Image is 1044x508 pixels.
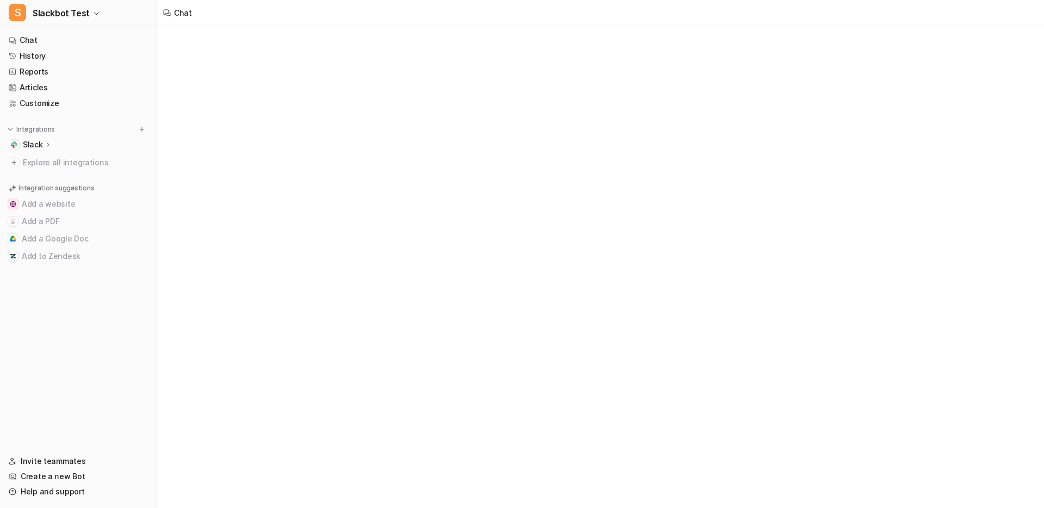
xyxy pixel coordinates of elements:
[10,253,16,259] img: Add to Zendesk
[9,157,20,168] img: explore all integrations
[138,126,146,133] img: menu_add.svg
[4,96,152,111] a: Customize
[4,33,152,48] a: Chat
[4,469,152,484] a: Create a new Bot
[23,154,147,171] span: Explore all integrations
[10,201,16,207] img: Add a website
[4,64,152,79] a: Reports
[18,183,94,193] p: Integration suggestions
[4,484,152,499] a: Help and support
[16,125,55,134] p: Integrations
[4,195,152,213] button: Add a websiteAdd a website
[10,218,16,225] img: Add a PDF
[4,80,152,95] a: Articles
[7,126,14,133] img: expand menu
[11,141,17,148] img: Slack
[4,155,152,170] a: Explore all integrations
[9,4,26,21] span: S
[4,48,152,64] a: History
[4,213,152,230] button: Add a PDFAdd a PDF
[10,236,16,242] img: Add a Google Doc
[33,5,90,21] span: Slackbot Test
[4,454,152,469] a: Invite teammates
[23,139,43,150] p: Slack
[4,247,152,265] button: Add to ZendeskAdd to Zendesk
[4,124,58,135] button: Integrations
[4,230,152,247] button: Add a Google DocAdd a Google Doc
[174,7,192,18] div: Chat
